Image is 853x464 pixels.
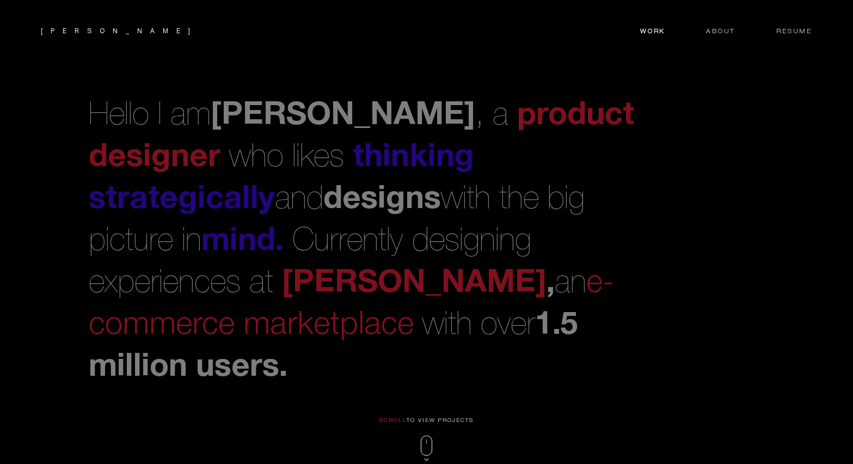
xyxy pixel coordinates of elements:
[89,270,614,340] span: e-commerce marketplace
[640,28,665,38] span: Work
[201,228,284,256] span: mind.
[493,102,508,130] span: a
[422,312,535,339] span: with over
[421,436,432,461] img: mouse
[89,144,474,214] span: thinking strategically
[756,26,812,35] a: Resume
[41,28,198,35] a: [PERSON_NAME]
[640,26,686,35] a: Work
[89,228,614,382] span: , 1.5 million users.
[706,28,735,38] span: About
[89,186,585,255] span: and with the big picture in
[211,102,475,130] span: [PERSON_NAME]
[323,186,441,214] span: designs
[282,270,547,298] span: [PERSON_NAME]
[89,102,484,130] span: ,
[89,228,531,297] span: Currently designing experiences at
[555,270,586,297] span: an
[229,144,344,172] span: who likes
[89,102,634,172] span: product designer
[686,26,756,35] a: About
[89,102,475,130] span: Hello I am
[776,28,812,38] span: Resume
[407,418,474,423] span: TO VIEW PROJECTS
[379,418,407,423] span: SCROLL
